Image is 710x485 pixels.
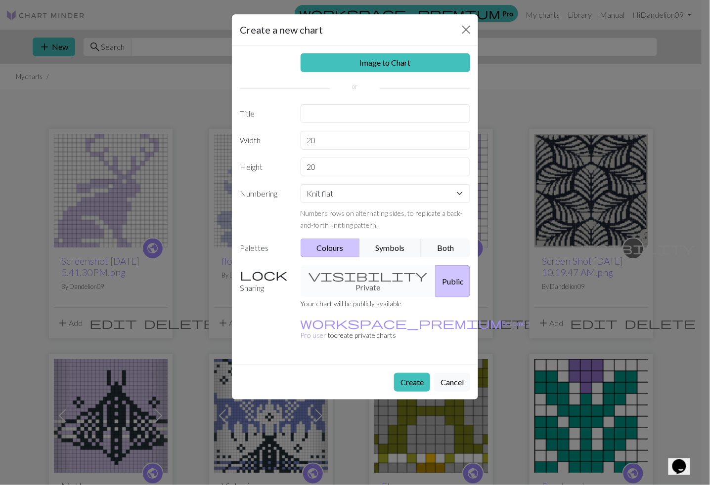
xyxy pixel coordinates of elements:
[668,445,700,475] iframe: chat widget
[301,209,463,229] small: Numbers rows on alternating sides, to replicate a back-and-forth knitting pattern.
[234,184,295,231] label: Numbering
[234,104,295,123] label: Title
[301,239,360,257] button: Colours
[301,319,531,339] a: Become a Pro user
[301,316,502,330] span: workspace_premium
[240,22,323,37] h5: Create a new chart
[301,319,531,339] small: to create private charts
[421,239,471,257] button: Both
[234,265,295,297] label: Sharing
[234,158,295,176] label: Height
[301,53,471,72] a: Image to Chart
[458,22,474,38] button: Close
[434,373,470,392] button: Cancel
[436,265,470,297] button: Public
[234,131,295,150] label: Width
[359,239,422,257] button: Symbols
[394,373,430,392] button: Create
[301,299,402,308] small: Your chart will be publicly available
[234,239,295,257] label: Palettes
